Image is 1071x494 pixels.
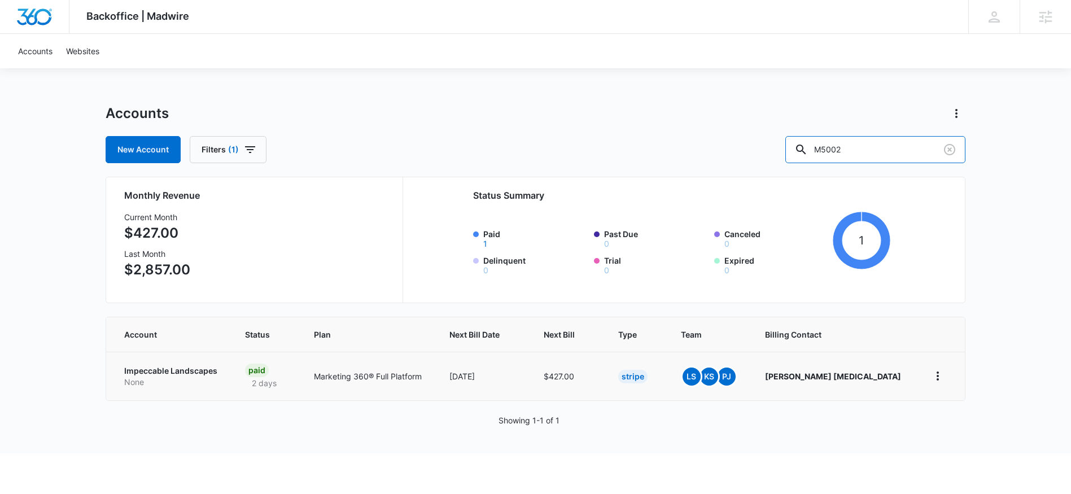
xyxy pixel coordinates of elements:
[124,189,389,202] h2: Monthly Revenue
[245,364,269,377] div: Paid
[124,248,190,260] h3: Last Month
[785,136,965,163] input: Search
[765,371,901,381] strong: [PERSON_NAME] [MEDICAL_DATA]
[124,260,190,280] p: $2,857.00
[859,233,864,247] tspan: 1
[681,329,722,340] span: Team
[245,329,270,340] span: Status
[618,329,637,340] span: Type
[765,329,902,340] span: Billing Contact
[700,368,718,386] span: KS
[124,365,218,377] p: Impeccable Landscapes
[941,141,959,159] button: Clear
[11,34,59,68] a: Accounts
[724,255,828,274] label: Expired
[929,367,947,385] button: home
[59,34,106,68] a: Websites
[228,146,239,154] span: (1)
[718,368,736,386] span: PJ
[124,329,202,340] span: Account
[106,105,169,122] h1: Accounts
[190,136,266,163] button: Filters(1)
[86,10,189,22] span: Backoffice | Madwire
[106,136,181,163] a: New Account
[683,368,701,386] span: LS
[947,104,965,123] button: Actions
[124,211,190,223] h3: Current Month
[724,228,828,248] label: Canceled
[473,189,890,202] h2: Status Summary
[604,228,708,248] label: Past Due
[544,329,575,340] span: Next Bill
[314,329,422,340] span: Plan
[436,352,530,400] td: [DATE]
[449,329,500,340] span: Next Bill Date
[618,370,648,383] div: Stripe
[483,228,587,248] label: Paid
[483,255,587,274] label: Delinquent
[530,352,605,400] td: $427.00
[124,365,218,387] a: Impeccable LandscapesNone
[483,240,487,248] button: Paid
[124,377,218,388] p: None
[604,255,708,274] label: Trial
[124,223,190,243] p: $427.00
[245,377,283,389] p: 2 days
[314,370,422,382] p: Marketing 360® Full Platform
[499,414,559,426] p: Showing 1-1 of 1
